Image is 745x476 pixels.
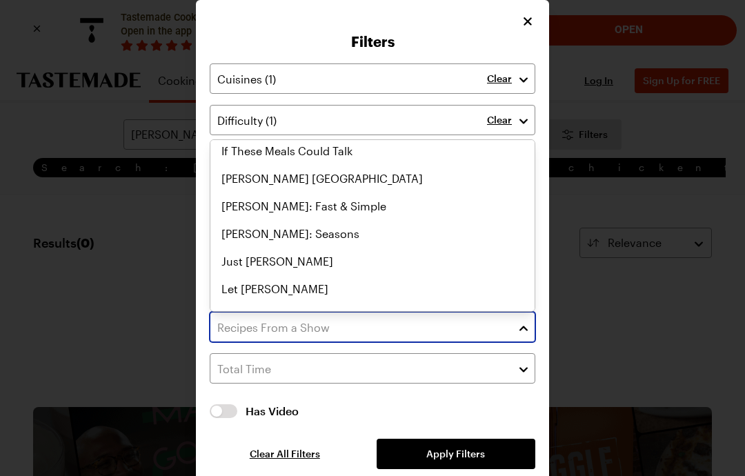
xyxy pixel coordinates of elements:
[221,170,423,187] span: [PERSON_NAME] [GEOGRAPHIC_DATA]
[221,281,328,297] span: Let [PERSON_NAME]
[210,312,535,342] input: Recipes From a Show
[221,198,386,215] span: [PERSON_NAME]: Fast & Simple
[221,253,333,270] span: Just [PERSON_NAME]
[221,226,359,242] span: [PERSON_NAME]: Seasons
[221,143,352,159] span: If These Meals Could Talk
[221,308,292,325] span: Lightened Up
